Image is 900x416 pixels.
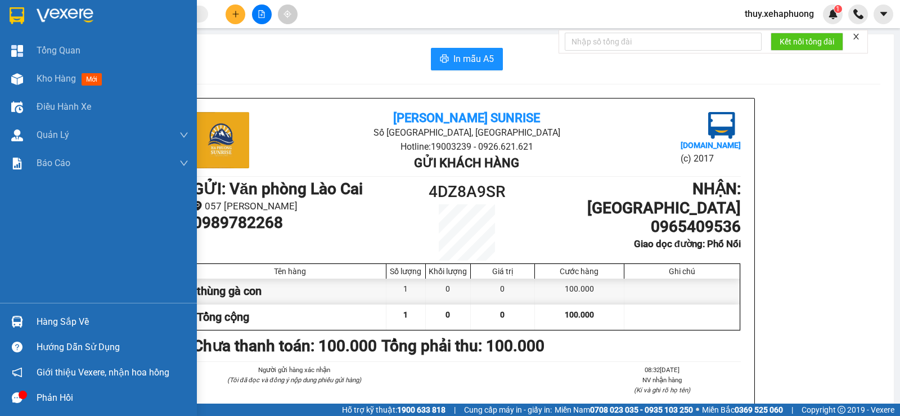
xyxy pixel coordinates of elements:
[193,180,363,198] b: GỬI : Văn phòng Lào Cai
[193,112,249,168] img: logo.jpg
[197,267,383,276] div: Tên hàng
[381,337,544,355] b: Tổng phải thu: 100.000
[197,310,249,324] span: Tổng cộng
[535,217,741,236] h1: 0965409536
[12,392,22,403] span: message
[736,7,823,21] span: thuy.xehaphuong
[284,140,649,154] li: Hotline: 19003239 - 0926.621.621
[771,33,843,51] button: Kết nối tổng đài
[11,101,23,113] img: warehouse-icon
[232,10,240,18] span: plus
[11,45,23,57] img: dashboard-icon
[37,339,188,356] div: Hướng dẫn sử dụng
[627,267,737,276] div: Ghi chú
[696,408,699,412] span: ⚪️
[37,128,69,142] span: Quản Lý
[584,365,741,375] li: 08:32[DATE]
[735,405,783,414] strong: 0369 525 060
[555,404,693,416] span: Miền Nam
[836,5,840,13] span: 1
[11,158,23,169] img: solution-icon
[12,367,22,378] span: notification
[252,5,272,24] button: file-add
[853,9,863,19] img: phone-icon
[852,33,860,41] span: close
[565,310,594,319] span: 100.000
[193,201,202,211] span: environment
[193,213,398,232] h1: 0989782268
[791,404,793,416] span: |
[82,73,102,86] span: mới
[426,279,471,304] div: 0
[37,43,80,57] span: Tổng Quan
[403,310,408,319] span: 1
[454,404,456,416] span: |
[634,238,741,249] b: Giao dọc đường: Phố Nối
[179,131,188,140] span: down
[258,10,265,18] span: file-add
[879,9,889,19] span: caret-down
[193,199,398,214] li: 057 [PERSON_NAME]
[283,10,291,18] span: aim
[828,9,838,19] img: icon-new-feature
[780,35,834,48] span: Kết nối tổng đài
[389,267,422,276] div: Số lượng
[440,54,449,65] span: printer
[37,156,70,170] span: Báo cáo
[397,405,445,414] strong: 1900 633 818
[565,33,762,51] input: Nhập số tổng đài
[227,376,361,384] i: (Tôi đã đọc và đồng ý nộp dung phiếu gửi hàng)
[11,73,23,85] img: warehouse-icon
[278,5,298,24] button: aim
[471,279,535,304] div: 0
[398,180,535,204] h1: 4DZ8A9SR
[179,159,188,168] span: down
[215,365,372,375] li: Người gửi hàng xác nhận
[11,316,23,328] img: warehouse-icon
[226,5,245,24] button: plus
[874,5,893,24] button: caret-down
[634,386,690,394] i: (Kí và ghi rõ họ tên)
[12,342,22,352] span: question-circle
[11,129,23,141] img: warehouse-icon
[37,314,188,330] div: Hàng sắp về
[431,48,503,70] button: printerIn mẫu A5
[453,52,494,66] span: In mẫu A5
[708,112,735,139] img: logo.jpg
[429,267,467,276] div: Khối lượng
[538,267,621,276] div: Cước hàng
[445,310,450,319] span: 0
[584,375,741,385] li: NV nhận hàng
[681,141,741,150] b: [DOMAIN_NAME]
[37,390,188,406] div: Phản hồi
[284,126,649,140] li: Số [GEOGRAPHIC_DATA], [GEOGRAPHIC_DATA]
[393,111,540,125] b: [PERSON_NAME] Sunrise
[342,404,445,416] span: Hỗ trợ kỹ thuật:
[37,100,91,114] span: Điều hành xe
[37,73,76,84] span: Kho hàng
[37,365,169,379] span: Giới thiệu Vexere, nhận hoa hồng
[590,405,693,414] strong: 0708 023 035 - 0935 103 250
[535,279,624,304] div: 100.000
[194,279,386,304] div: thùng gà con
[702,404,783,416] span: Miền Bắc
[10,7,24,24] img: logo-vxr
[464,404,552,416] span: Cung cấp máy in - giấy in:
[587,180,741,217] b: NHẬN : [GEOGRAPHIC_DATA]
[414,156,519,170] b: Gửi khách hàng
[386,279,426,304] div: 1
[838,406,845,414] span: copyright
[500,310,505,319] span: 0
[193,337,377,355] b: Chưa thanh toán : 100.000
[474,267,532,276] div: Giá trị
[681,151,741,165] li: (c) 2017
[834,5,842,13] sup: 1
